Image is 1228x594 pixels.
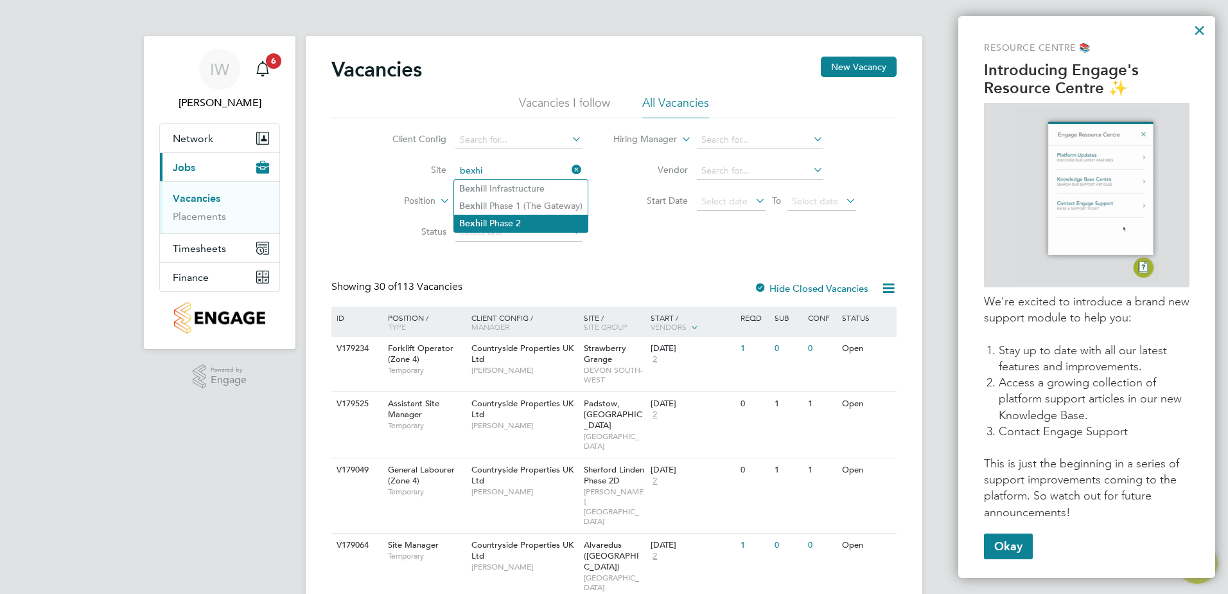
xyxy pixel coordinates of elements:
div: 1 [805,392,838,416]
div: [DATE] [651,399,734,410]
span: [PERSON_NAME] [471,365,577,375]
div: Showing [331,280,465,294]
div: 1 [737,534,771,557]
input: Search for... [455,131,582,149]
label: Start Date [614,195,688,206]
span: 2 [651,354,659,365]
span: Countryside Properties UK Ltd [471,398,574,420]
div: ID [333,307,378,328]
div: [DATE] [651,465,734,476]
div: V179234 [333,337,378,361]
span: Temporary [388,487,465,497]
div: 0 [737,458,771,482]
span: Assistant Site Manager [388,398,439,420]
div: [DATE] [651,343,734,354]
span: Strawberry Grange [584,343,626,364]
span: Manager [471,321,509,332]
span: 2 [651,476,659,487]
span: General Labourer (Zone 4) [388,464,455,486]
li: All Vacancies [642,95,709,118]
a: Go to account details [159,49,280,111]
li: Stay up to date with all our latest features and improvements. [999,343,1189,375]
label: Hiring Manager [603,133,677,146]
span: DEVON SOUTH-WEST [584,365,645,385]
div: Client Config / [468,307,581,337]
li: ll Phase 1 (The Gateway) [454,197,588,215]
input: Search for... [455,162,582,180]
span: [PERSON_NAME] [471,562,577,572]
span: Forklift Operator (Zone 4) [388,343,453,364]
span: 6 [266,53,281,69]
p: Resource Centre ✨ [984,79,1189,98]
a: Go to home page [159,302,280,334]
div: Site / [581,307,648,337]
span: Temporary [388,365,465,375]
span: Network [173,132,213,145]
span: Engage [211,375,247,386]
span: [PERSON_NAME][GEOGRAPHIC_DATA] [584,487,645,526]
div: 1 [805,458,838,482]
input: Search for... [697,131,823,149]
a: Vacancies [173,192,220,204]
span: Type [388,321,406,332]
span: Sherford Linden Phase 2D [584,464,644,486]
div: Conf [805,307,838,328]
div: 1 [771,392,805,416]
li: ll Infrastructure [454,180,588,197]
label: Hide Closed Vacancies [754,282,868,294]
img: countryside-properties-logo-retina.png [174,302,265,334]
div: V179525 [333,392,378,416]
span: 30 of [374,280,397,293]
img: GIF of Resource Centre being opened [1015,108,1159,282]
p: This is just the beginning in a series of support improvements coming to the platform. So watch o... [984,456,1189,521]
label: Site [373,164,446,175]
label: Vendor [614,164,688,175]
div: Start / [647,307,737,339]
div: Status [839,307,895,328]
span: Padstow, [GEOGRAPHIC_DATA] [584,398,642,431]
span: Countryside Properties UK Ltd [471,343,574,364]
button: New Vacancy [821,57,897,77]
div: Sub [771,307,805,328]
div: Open [839,337,895,361]
span: Alvaredus ([GEOGRAPHIC_DATA]) [584,539,639,572]
span: Select date [701,195,748,207]
label: Position [362,195,435,208]
li: Access a growing collection of platform support articles in our new Knowledge Base. [999,375,1189,424]
span: [GEOGRAPHIC_DATA] [584,431,645,451]
span: Countryside Properties UK Ltd [471,464,574,486]
a: Placements [173,210,226,222]
span: [GEOGRAPHIC_DATA] [584,573,645,593]
li: ll Phase 2 [454,215,588,232]
span: Vendors [651,321,687,332]
div: V179064 [333,534,378,557]
div: 0 [805,337,838,361]
span: Powered by [211,364,247,375]
span: [PERSON_NAME] [471,420,577,431]
label: Status [373,226,446,237]
span: IW [210,61,229,78]
span: To [768,192,785,209]
div: Open [839,534,895,557]
span: 113 Vacancies [374,280,462,293]
b: Bexhi [459,201,483,212]
span: Iain Watson [159,95,280,111]
div: V179049 [333,458,378,482]
span: [PERSON_NAME] [471,487,577,497]
div: 1 [737,337,771,361]
h2: Vacancies [331,57,422,82]
div: 0 [771,337,805,361]
span: Timesheets [173,242,226,255]
button: Okay [984,534,1033,559]
nav: Main navigation [144,36,295,349]
span: Jobs [173,161,195,174]
span: Finance [173,271,209,283]
span: 2 [651,410,659,420]
div: Open [839,458,895,482]
label: Client Config [373,133,446,145]
span: Site Manager [388,539,439,550]
div: 1 [771,458,805,482]
span: Site Group [584,321,627,332]
div: Position / [378,307,468,337]
div: 0 [805,534,838,557]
